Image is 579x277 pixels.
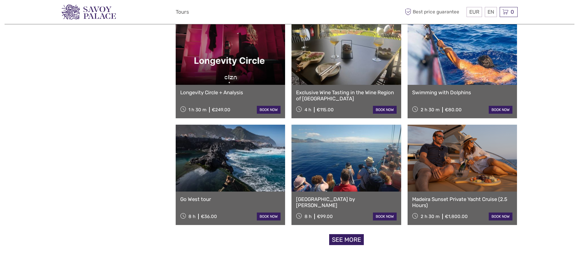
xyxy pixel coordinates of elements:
a: book now [257,213,281,220]
a: book now [373,213,397,220]
span: 8 h [305,214,312,219]
a: Swimming with Dolphins [412,89,513,95]
span: 8 h [188,214,195,219]
button: Open LiveChat chat widget [70,9,77,17]
a: Exclusive Wine Tasting in the Wine Region of [GEOGRAPHIC_DATA] [296,89,397,102]
a: book now [373,106,397,114]
a: [GEOGRAPHIC_DATA] by [PERSON_NAME] [296,196,397,209]
div: €80.00 [445,107,462,113]
span: 1 h 30 m [188,107,206,113]
span: 4 h [305,107,311,113]
a: See more [329,234,364,245]
a: Longevity Circle + Analysis [180,89,281,95]
div: €115.00 [317,107,334,113]
span: 0 [510,9,515,15]
div: €99.00 [317,214,333,219]
span: 2 h 30 m [421,107,439,113]
p: We're away right now. Please check back later! [9,11,69,16]
a: book now [257,106,281,114]
a: Go West tour [180,196,281,202]
span: Best price guarantee [404,7,465,17]
span: 2 h 30 m [421,214,439,219]
div: €1,800.00 [445,214,468,219]
a: Tours [176,8,189,16]
img: 3279-876b4492-ee62-4c61-8ef8-acb0a8f63b96_logo_small.png [62,5,116,19]
div: EN [485,7,497,17]
div: €249.00 [212,107,230,113]
span: EUR [469,9,479,15]
div: €36.00 [201,214,217,219]
a: book now [489,213,512,220]
a: book now [489,106,512,114]
a: Madeira Sunset Private Yacht Cruise (2.5 Hours) [412,196,513,209]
